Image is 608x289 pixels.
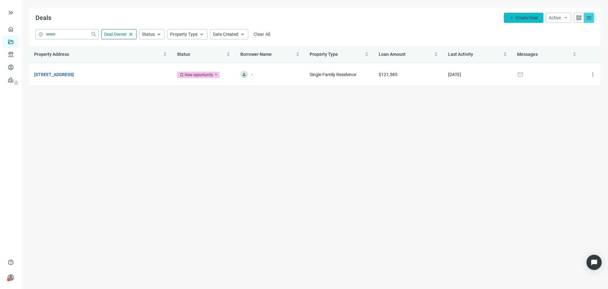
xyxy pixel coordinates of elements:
span: Borrower Name [240,52,272,57]
span: Last Activity [448,52,473,57]
span: person [242,72,246,77]
div: New opportunity [185,72,213,78]
span: keyboard_arrow_up [240,31,245,37]
span: Property Address [34,52,69,57]
span: more_vert [590,71,596,78]
span: Status [177,52,190,57]
span: close [128,31,134,37]
span: Create Deal [516,15,538,20]
button: more_vert [586,68,599,81]
span: Clear All [254,32,270,37]
span: bookmark [180,73,184,77]
span: add [509,15,514,20]
span: keyboard_arrow_up [199,31,205,37]
span: mail [517,71,523,78]
button: Clear All [251,29,273,39]
span: Active [549,15,561,20]
button: addCreate Deal [504,13,543,23]
span: Date Created [213,32,238,37]
span: Messages [517,52,538,57]
button: keyboard_double_arrow_right [7,9,15,16]
span: grid_view [576,15,582,21]
button: Activekeyboard_arrow_down [546,13,571,23]
span: person [8,274,14,281]
span: keyboard_arrow_up [156,31,162,37]
span: help [8,259,14,266]
span: Loan Amount [379,52,406,57]
span: Deal Owner [104,32,127,37]
a: [STREET_ADDRESS] [34,71,74,78]
span: $121,585 [379,72,397,77]
div: Open Intercom Messenger [586,255,602,270]
span: menu [586,15,592,21]
span: Status [142,32,155,37]
span: Property Type [310,52,338,57]
span: Property Type [170,32,198,37]
span: Single Family Residence [310,72,356,77]
span: help [38,32,43,37]
span: [DATE] [448,72,461,77]
span: keyboard_arrow_down [563,15,568,20]
span: - [251,71,252,78]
